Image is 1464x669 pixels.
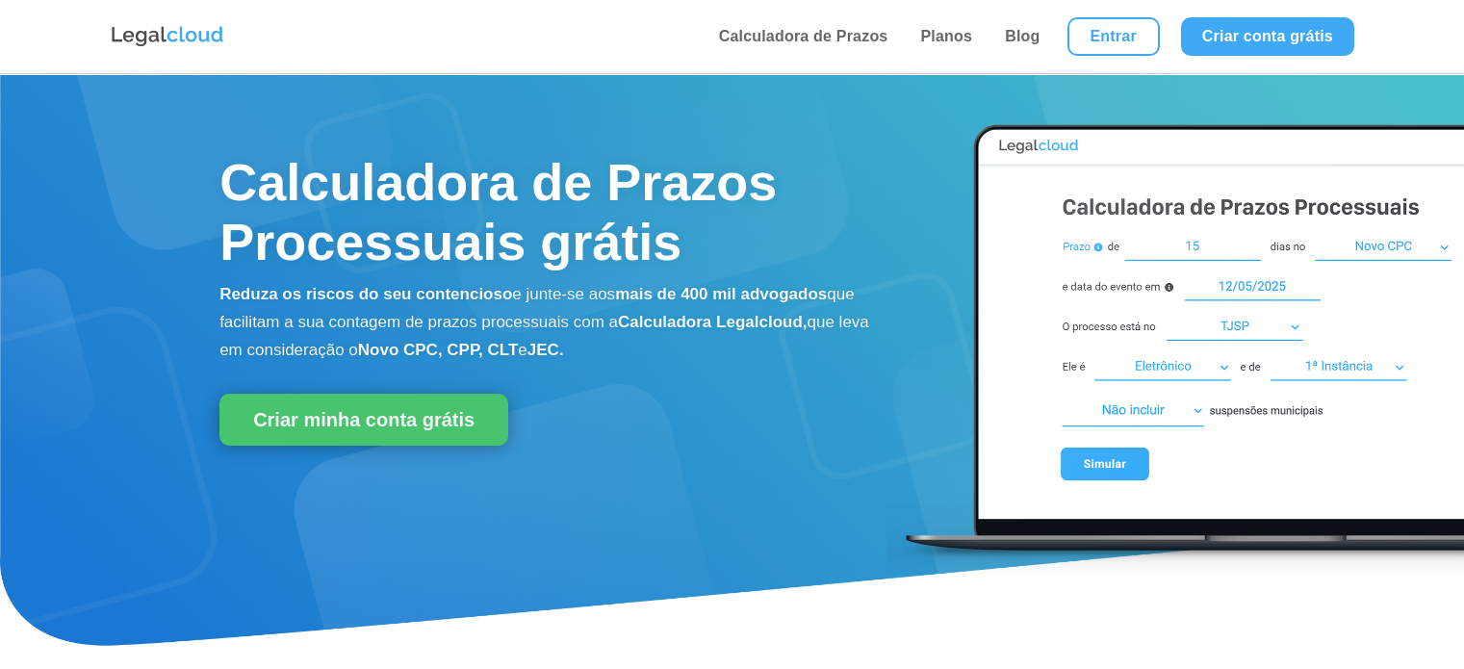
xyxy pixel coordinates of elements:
b: Reduza os riscos do seu contencioso [219,285,512,303]
b: Calculadora Legalcloud, [618,313,808,331]
p: e junte-se aos que facilitam a sua contagem de prazos processuais com a que leva em consideração o e [219,281,878,364]
img: Calculadora de Prazos Processuais Legalcloud [886,104,1464,577]
b: Novo CPC, CPP, CLT [358,341,519,359]
b: mais de 400 mil advogados [615,285,827,303]
span: Calculadora de Prazos Processuais grátis [219,153,777,270]
a: Entrar [1067,17,1160,56]
img: Logo da Legalcloud [110,24,225,49]
a: Criar conta grátis [1181,17,1354,56]
b: JEC. [527,341,564,359]
a: Criar minha conta grátis [219,394,508,446]
a: Calculadora de Prazos Processuais Legalcloud [886,563,1464,579]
